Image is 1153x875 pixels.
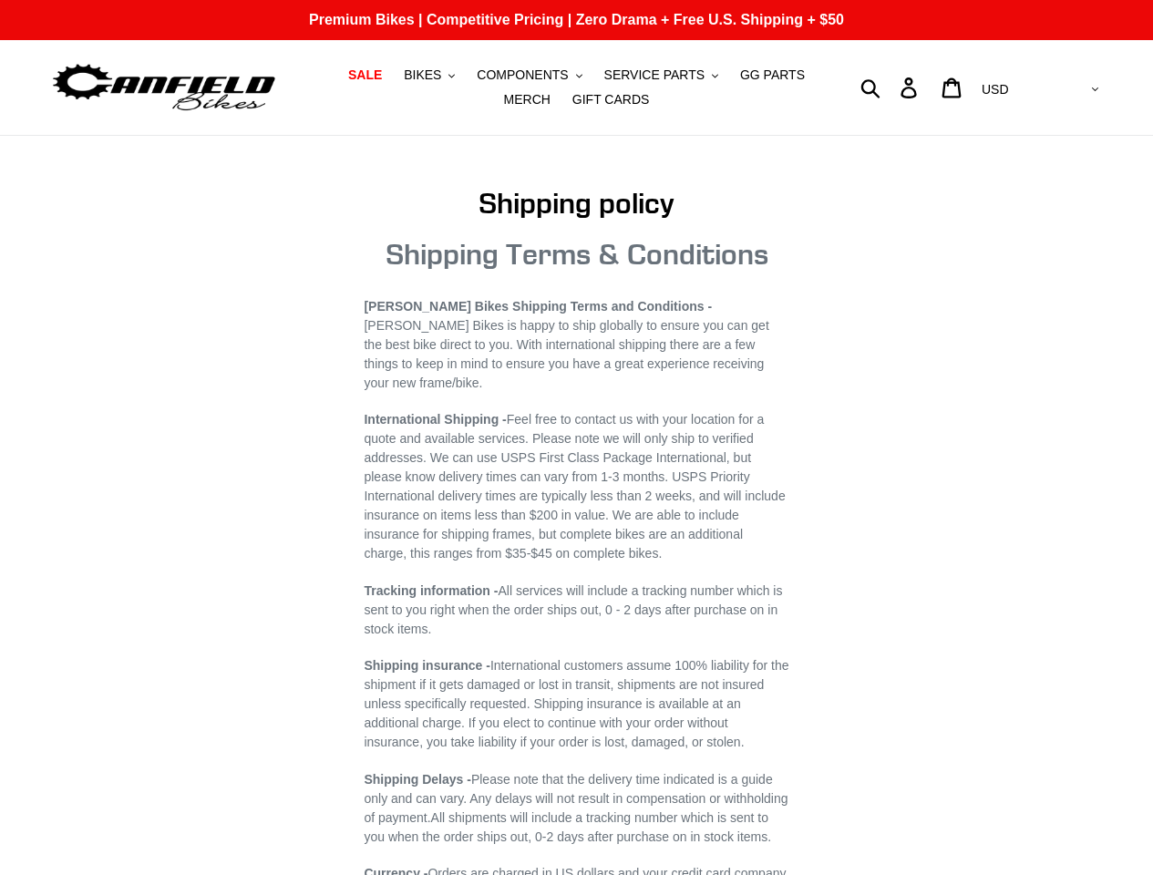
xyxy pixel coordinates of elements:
button: BIKES [395,63,464,87]
a: GG PARTS [731,63,814,87]
a: MERCH [495,87,560,112]
span: International customers assume 100% liability for the shipment if it gets damaged or lost in tran... [364,658,788,749]
a: GIFT CARDS [563,87,659,112]
span: GG PARTS [740,67,805,83]
span: BIKES [404,67,441,83]
strong: Shipping Delays - [364,772,470,787]
p: [PERSON_NAME] Bikes is happy to ship globally to ensure you can get the best bike direct to you. ... [364,297,788,393]
span: Please note that the delivery time indicated is a guide only and can vary. Any delays will not re... [364,772,788,825]
h1: Shipping Terms & Conditions [364,237,788,272]
span: GIFT CARDS [572,92,650,108]
button: SERVICE PARTS [595,63,727,87]
a: SALE [339,63,391,87]
strong: International Shipping - [364,412,506,427]
span: COMPONENTS [477,67,568,83]
strong: Shipping insurance - [364,658,489,673]
span: All services will include a tracking number which is sent to you right when the order ships out, ... [364,583,782,636]
span: Feel free to contact us with your location for a quote and available services. Please note we wil... [364,412,785,561]
img: Canfield Bikes [50,59,278,117]
strong: Tracking information - [364,583,498,598]
p: All shipments will include a tracking number which is sent to you when the order ships out, 0-2 d... [364,770,788,847]
h1: Shipping policy [364,186,788,221]
strong: [PERSON_NAME] Bikes Shipping Terms and Conditions - [364,299,712,314]
span: SERVICE PARTS [604,67,705,83]
span: MERCH [504,92,551,108]
button: COMPONENTS [468,63,591,87]
span: SALE [348,67,382,83]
